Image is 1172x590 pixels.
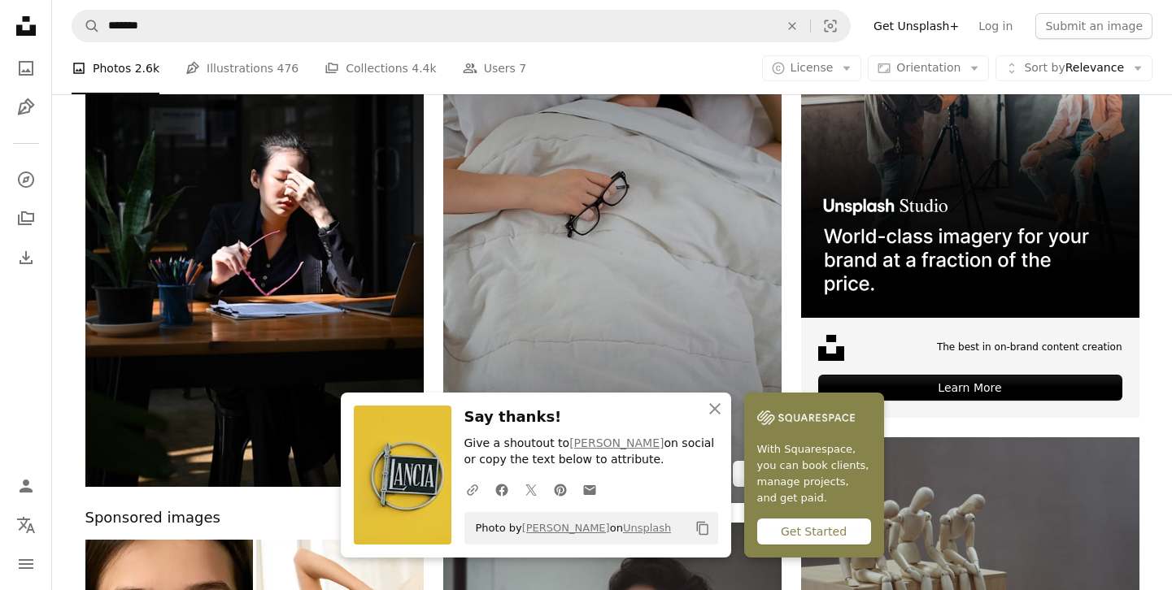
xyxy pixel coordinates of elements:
button: Visual search [811,11,850,41]
button: Copy to clipboard [689,514,717,542]
a: Explore [10,163,42,196]
span: 4.4k [412,59,436,77]
button: Menu [10,548,42,580]
a: a group of wooden mannequins sitting on top of a wooden block [801,541,1139,556]
a: Photos [10,52,42,85]
button: Language [10,509,42,541]
span: Orientation [896,61,961,74]
a: Home — Unsplash [10,10,42,46]
div: Get Started [757,518,871,544]
span: Sponsored images [85,506,220,530]
a: Illustrations [10,91,42,124]
a: Collections [10,202,42,235]
span: 476 [277,59,299,77]
span: Relevance [1024,60,1124,76]
span: Sort by [1024,61,1065,74]
button: Submit an image [1035,13,1152,39]
span: With Squarespace, you can book clients, manage projects, and get paid. [757,441,871,506]
button: Sort byRelevance [996,55,1152,81]
img: file-1747939142011-51e5cc87e3c9 [757,406,855,430]
span: The best in on-brand content creation [937,341,1122,354]
div: Learn More [818,375,1122,401]
a: person lying on bed while covering face with pillow and holding eyeglasses [443,233,782,248]
a: Share on Pinterest [546,473,575,505]
h3: Say thanks! [464,406,718,429]
img: file-1631678316303-ed18b8b5cb9cimage [818,335,844,361]
button: License [762,55,862,81]
a: [PERSON_NAME] [569,436,664,449]
a: Share over email [575,473,604,505]
a: Illustrations 476 [185,42,298,94]
a: Share on Twitter [516,473,546,505]
button: Clear [774,11,810,41]
span: License [791,61,834,74]
span: 7 [519,59,526,77]
a: With Squarespace, you can book clients, manage projects, and get paid.Get Started [744,393,884,557]
form: Find visuals sitewide [72,10,851,42]
a: Tired businesswoman take off glasses and massaging nose bridge. [85,225,424,240]
a: Get Unsplash+ [864,13,969,39]
a: Users 7 [463,42,527,94]
a: [PERSON_NAME] [522,522,610,534]
a: Unsplash [623,522,671,534]
a: Log in / Sign up [10,470,42,502]
a: Download History [10,241,42,274]
a: Share on Facebook [487,473,516,505]
a: Log in [969,13,1022,39]
p: Give a shoutout to on social or copy the text below to attribute. [464,436,718,468]
button: Search Unsplash [72,11,100,41]
a: Collections 4.4k [325,42,436,94]
button: Orientation [868,55,989,81]
span: Photo by on [468,515,672,541]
